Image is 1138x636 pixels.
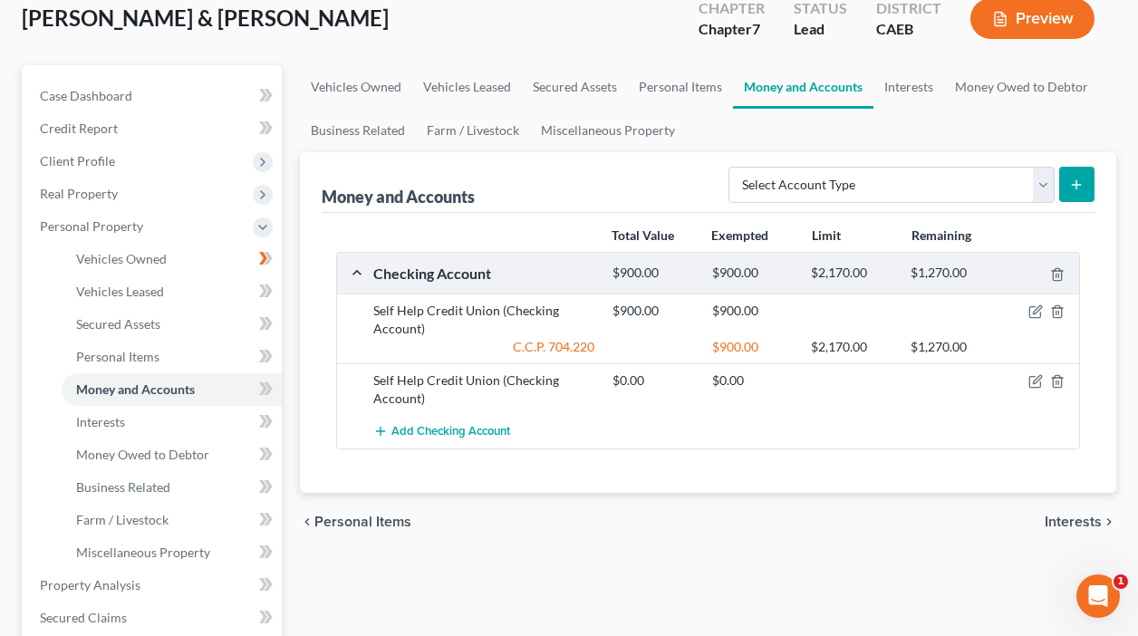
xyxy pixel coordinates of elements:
span: [PERSON_NAME] & [PERSON_NAME] [22,5,389,31]
a: Money Owed to Debtor [944,65,1099,109]
strong: Exempted [711,227,768,243]
a: Vehicles Leased [62,275,282,308]
span: 7 [752,20,760,37]
span: Money Owed to Debtor [76,447,209,462]
a: Vehicles Leased [412,65,522,109]
span: Vehicles Leased [76,284,164,299]
i: chevron_right [1102,515,1116,529]
span: Interests [1045,515,1102,529]
div: $2,170.00 [802,338,902,356]
span: Secured Assets [76,316,160,332]
a: Vehicles Owned [62,243,282,275]
a: Miscellaneous Property [62,536,282,569]
div: Self Help Credit Union (Checking Account) [364,302,603,338]
div: CAEB [876,19,941,40]
div: Lead [794,19,847,40]
a: Case Dashboard [25,80,282,112]
div: $900.00 [603,265,703,282]
div: $900.00 [703,265,803,282]
a: Interests [873,65,944,109]
a: Secured Claims [25,602,282,634]
div: $900.00 [703,302,803,320]
a: Interests [62,406,282,438]
div: C.C.P. 704.220 [364,338,603,356]
span: Personal Items [314,515,411,529]
strong: Limit [812,227,841,243]
span: Property Analysis [40,577,140,593]
a: Personal Items [628,65,733,109]
span: 1 [1114,574,1128,589]
a: Money and Accounts [62,373,282,406]
div: Self Help Credit Union (Checking Account) [364,371,603,408]
a: Farm / Livestock [62,504,282,536]
div: $900.00 [603,302,703,320]
span: Farm / Livestock [76,512,169,527]
span: Personal Items [76,349,159,364]
div: Money and Accounts [322,186,475,207]
button: chevron_left Personal Items [300,515,411,529]
div: Chapter [699,19,765,40]
span: Money and Accounts [76,381,195,397]
div: $0.00 [603,371,703,390]
div: $1,270.00 [902,338,1001,356]
a: Money Owed to Debtor [62,438,282,471]
span: Miscellaneous Property [76,544,210,560]
span: Secured Claims [40,610,127,625]
a: Business Related [300,109,416,152]
a: Miscellaneous Property [530,109,686,152]
span: Add Checking Account [391,425,510,439]
span: Real Property [40,186,118,201]
a: Credit Report [25,112,282,145]
div: $0.00 [703,371,803,390]
i: chevron_left [300,515,314,529]
strong: Remaining [911,227,971,243]
button: Interests chevron_right [1045,515,1116,529]
a: Personal Items [62,341,282,373]
span: Interests [76,414,125,429]
strong: Total Value [612,227,674,243]
a: Secured Assets [522,65,628,109]
button: Add Checking Account [373,415,510,448]
span: Client Profile [40,153,115,169]
a: Secured Assets [62,308,282,341]
div: $1,270.00 [902,265,1001,282]
span: Credit Report [40,120,118,136]
span: Business Related [76,479,170,495]
iframe: Intercom live chat [1076,574,1120,618]
a: Vehicles Owned [300,65,412,109]
a: Business Related [62,471,282,504]
div: $900.00 [703,338,803,356]
a: Farm / Livestock [416,109,530,152]
div: $2,170.00 [802,265,902,282]
a: Money and Accounts [733,65,873,109]
a: Property Analysis [25,569,282,602]
div: Checking Account [364,264,603,283]
span: Vehicles Owned [76,251,167,266]
span: Case Dashboard [40,88,132,103]
span: Personal Property [40,218,143,234]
